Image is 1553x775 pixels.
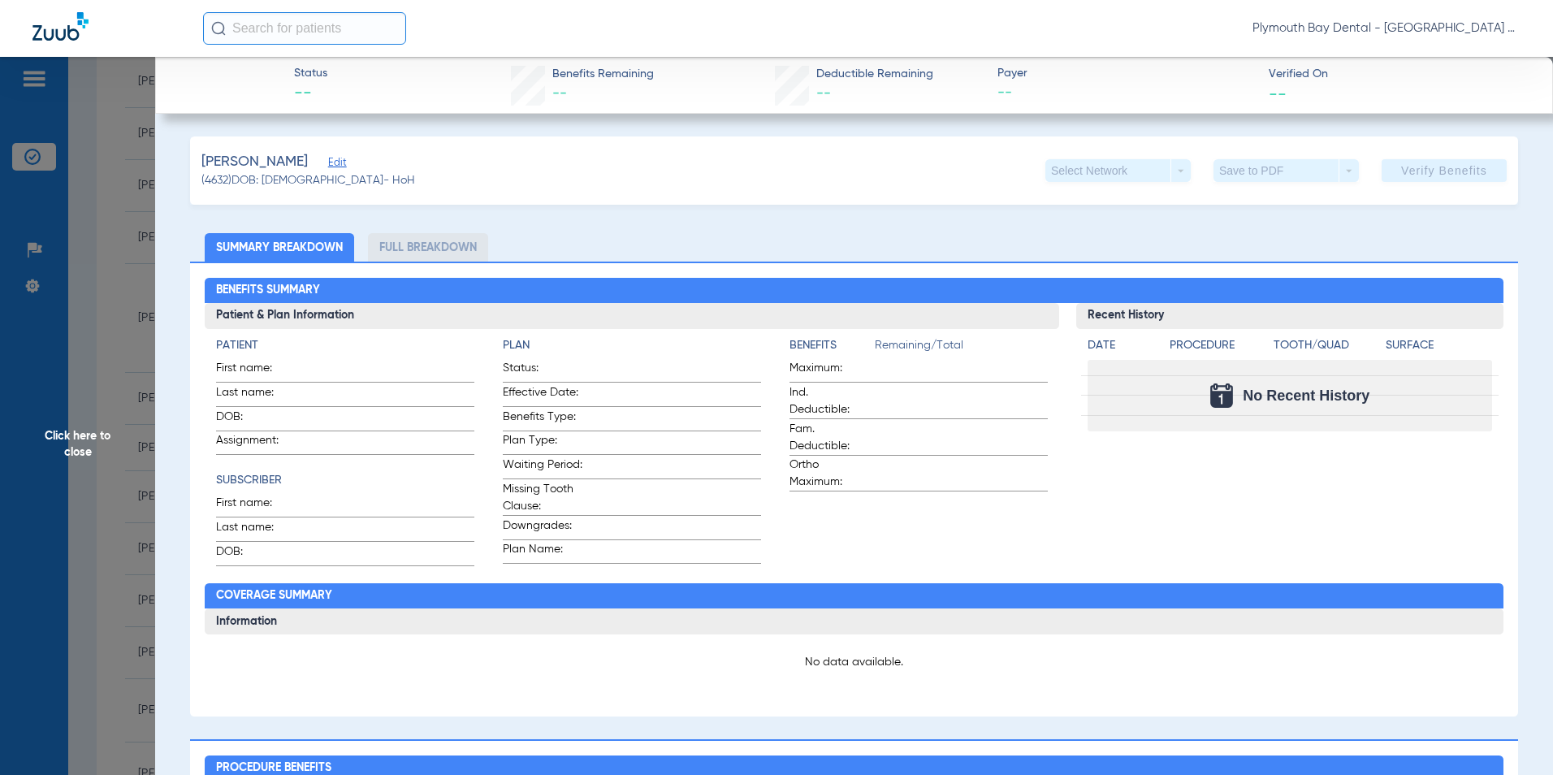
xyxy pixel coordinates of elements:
span: Missing Tooth Clause: [503,481,582,515]
h4: Plan [503,337,761,354]
span: -- [816,86,831,101]
span: [PERSON_NAME] [201,152,308,172]
img: Zuub Logo [32,12,89,41]
span: Deductible Remaining [816,66,933,83]
span: Last name: [216,519,296,541]
span: Payer [997,65,1255,82]
span: Ind. Deductible: [789,384,869,418]
span: Assignment: [216,432,296,454]
span: -- [997,83,1255,103]
h3: Information [205,608,1504,634]
span: -- [1269,84,1287,102]
span: -- [552,86,567,101]
span: DOB: [216,543,296,565]
img: Search Icon [211,21,226,36]
h4: Surface [1386,337,1492,354]
span: First name: [216,360,296,382]
span: Effective Date: [503,384,582,406]
p: No data available. [216,654,1493,670]
h2: Coverage Summary [205,583,1504,609]
span: Downgrades: [503,517,582,539]
h4: Benefits [789,337,875,354]
h2: Benefits Summary [205,278,1504,304]
iframe: Chat Widget [1472,697,1553,775]
li: Full Breakdown [368,233,488,262]
span: Waiting Period: [503,457,582,478]
span: First name: [216,495,296,517]
h4: Patient [216,337,474,354]
h4: Date [1088,337,1156,354]
span: Status [294,65,327,82]
app-breakdown-title: Date [1088,337,1156,360]
span: Maximum: [789,360,869,382]
span: Plan Type: [503,432,582,454]
span: -- [294,83,327,106]
span: Edit [328,157,343,172]
app-breakdown-title: Benefits [789,337,875,360]
span: Verified On [1269,66,1526,83]
app-breakdown-title: Procedure [1170,337,1268,360]
span: Plymouth Bay Dental - [GEOGRAPHIC_DATA] Dental [1252,20,1521,37]
app-breakdown-title: Surface [1386,337,1492,360]
app-breakdown-title: Tooth/Quad [1274,337,1380,360]
h4: Tooth/Quad [1274,337,1380,354]
input: Search for patients [203,12,406,45]
span: Status: [503,360,582,382]
h3: Patient & Plan Information [205,303,1060,329]
span: Remaining/Total [875,337,1048,360]
h4: Subscriber [216,472,474,489]
h4: Procedure [1170,337,1268,354]
span: Benefits Type: [503,409,582,431]
span: No Recent History [1243,387,1369,404]
li: Summary Breakdown [205,233,354,262]
span: (4632) DOB: [DEMOGRAPHIC_DATA] - HoH [201,172,415,189]
span: Benefits Remaining [552,66,654,83]
img: Calendar [1210,383,1233,408]
span: Ortho Maximum: [789,457,869,491]
h3: Recent History [1076,303,1503,329]
span: Plan Name: [503,541,582,563]
span: Fam. Deductible: [789,421,869,455]
span: DOB: [216,409,296,431]
span: Last name: [216,384,296,406]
